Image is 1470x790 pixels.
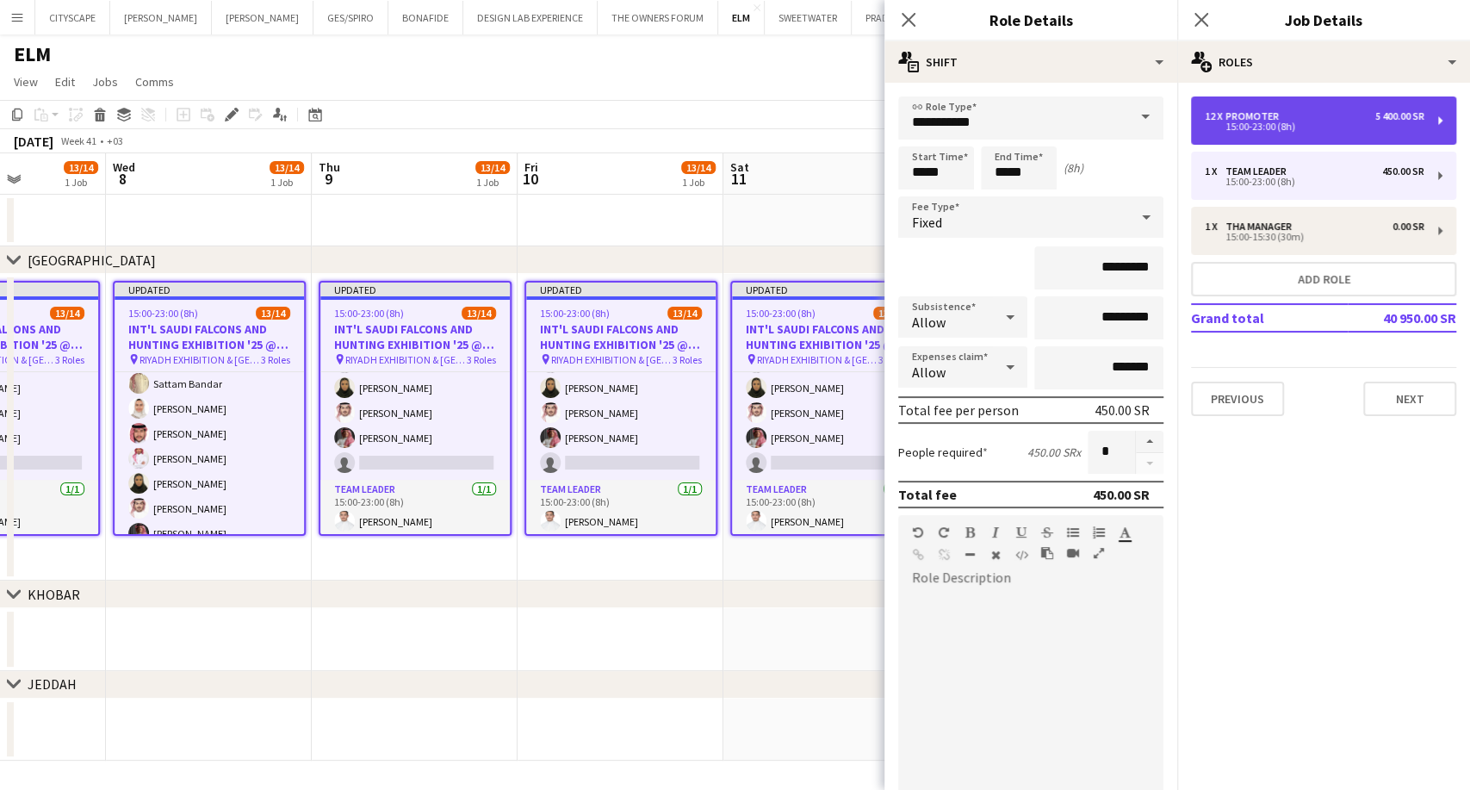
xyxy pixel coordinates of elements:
[1348,304,1456,332] td: 40 950.00 SR
[1225,110,1286,122] div: Promoter
[732,321,921,352] h3: INT'L SAUDI FALCONS AND HUNTING EXHIBITION '25 @ [GEOGRAPHIC_DATA] - [GEOGRAPHIC_DATA]
[1191,262,1456,296] button: Add role
[1067,546,1079,560] button: Insert video
[57,134,100,147] span: Week 41
[1093,526,1105,539] button: Ordered List
[1177,9,1470,31] h3: Job Details
[1382,165,1424,177] div: 450.00 SR
[912,364,946,381] span: Allow
[730,159,749,175] span: Sat
[115,283,304,296] div: Updated
[1177,41,1470,83] div: Roles
[673,353,702,366] span: 3 Roles
[1392,221,1424,233] div: 0.00 SR
[128,307,198,320] span: 15:00-23:00 (8h)
[1136,431,1163,453] button: Increase
[110,1,212,34] button: [PERSON_NAME]
[1205,165,1225,177] div: 1 x
[964,548,976,562] button: Horizontal Line
[313,1,388,34] button: GES/SPIRO
[475,161,510,174] span: 13/14
[320,480,510,538] app-card-role: Team Leader1/115:00-23:00 (8h)[PERSON_NAME]
[1064,160,1083,176] div: (8h)
[1375,110,1424,122] div: 5 400.00 SR
[115,321,304,352] h3: INT'L SAUDI FALCONS AND HUNTING EXHIBITION '25 @ [GEOGRAPHIC_DATA] - [GEOGRAPHIC_DATA]
[261,353,290,366] span: 3 Roles
[345,353,467,366] span: RIYADH EXHIBITION & [GEOGRAPHIC_DATA] - [GEOGRAPHIC_DATA]
[730,281,923,536] app-job-card: Updated15:00-23:00 (8h)13/14INT'L SAUDI FALCONS AND HUNTING EXHIBITION '25 @ [GEOGRAPHIC_DATA] - ...
[28,675,77,693] div: JEDDAH
[732,480,921,538] app-card-role: Team Leader1/115:00-23:00 (8h)[PERSON_NAME]
[28,586,80,603] div: KHOBAR
[873,307,908,320] span: 13/14
[912,214,942,231] span: Fixed
[540,307,610,320] span: 15:00-23:00 (8h)
[989,548,1002,562] button: Clear Formatting
[92,74,118,90] span: Jobs
[1205,221,1225,233] div: 1 x
[14,133,53,150] div: [DATE]
[989,526,1002,539] button: Italic
[938,526,950,539] button: Redo
[898,401,1019,419] div: Total fee per person
[462,307,496,320] span: 13/14
[320,321,510,352] h3: INT'L SAUDI FALCONS AND HUNTING EXHIBITION '25 @ [GEOGRAPHIC_DATA] - [GEOGRAPHIC_DATA]
[55,74,75,90] span: Edit
[113,159,135,175] span: Wed
[878,353,908,366] span: 3 Roles
[14,74,38,90] span: View
[7,71,45,93] a: View
[757,353,878,366] span: RIYADH EXHIBITION & [GEOGRAPHIC_DATA] - [GEOGRAPHIC_DATA]
[524,281,717,536] app-job-card: Updated15:00-23:00 (8h)13/14INT'L SAUDI FALCONS AND HUNTING EXHIBITION '25 @ [GEOGRAPHIC_DATA] - ...
[1205,110,1225,122] div: 12 x
[14,41,51,67] h1: ELM
[1015,548,1027,562] button: HTML Code
[551,353,673,366] span: RIYADH EXHIBITION & [GEOGRAPHIC_DATA] - [GEOGRAPHIC_DATA]
[718,1,765,34] button: ELM
[884,9,1177,31] h3: Role Details
[524,159,538,175] span: Fri
[667,307,702,320] span: 13/14
[1191,304,1348,332] td: Grand total
[1205,177,1424,186] div: 15:00-23:00 (8h)
[476,176,509,189] div: 1 Job
[728,169,749,189] span: 11
[115,242,304,575] app-card-role: [PERSON_NAME]-sabt[PERSON_NAME][PERSON_NAME][PERSON_NAME]Sattam Bandar[PERSON_NAME][PERSON_NAME][...
[65,176,97,189] div: 1 Job
[55,353,84,366] span: 3 Roles
[212,1,313,34] button: [PERSON_NAME]
[256,307,290,320] span: 13/14
[912,314,946,331] span: Allow
[912,526,924,539] button: Undo
[746,307,816,320] span: 15:00-23:00 (8h)
[898,445,988,460] label: People required
[64,161,98,174] span: 13/14
[1363,382,1456,416] button: Next
[526,283,716,296] div: Updated
[765,1,852,34] button: SWEETWATER
[898,486,957,503] div: Total fee
[107,134,123,147] div: +03
[681,161,716,174] span: 13/14
[319,281,512,536] div: Updated15:00-23:00 (8h)13/14INT'L SAUDI FALCONS AND HUNTING EXHIBITION '25 @ [GEOGRAPHIC_DATA] - ...
[320,283,510,296] div: Updated
[1205,233,1424,241] div: 15:00-15:30 (30m)
[35,1,110,34] button: CITYSCAPE
[1119,526,1131,539] button: Text Color
[270,176,303,189] div: 1 Job
[85,71,125,93] a: Jobs
[1093,486,1150,503] div: 450.00 SR
[467,353,496,366] span: 3 Roles
[964,526,976,539] button: Bold
[110,169,135,189] span: 8
[128,71,181,93] a: Comms
[1041,546,1053,560] button: Paste as plain text
[1095,401,1150,419] div: 450.00 SR
[463,1,598,34] button: DESIGN LAB EXPERIENCE
[1067,526,1079,539] button: Unordered List
[316,169,340,189] span: 9
[682,176,715,189] div: 1 Job
[48,71,82,93] a: Edit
